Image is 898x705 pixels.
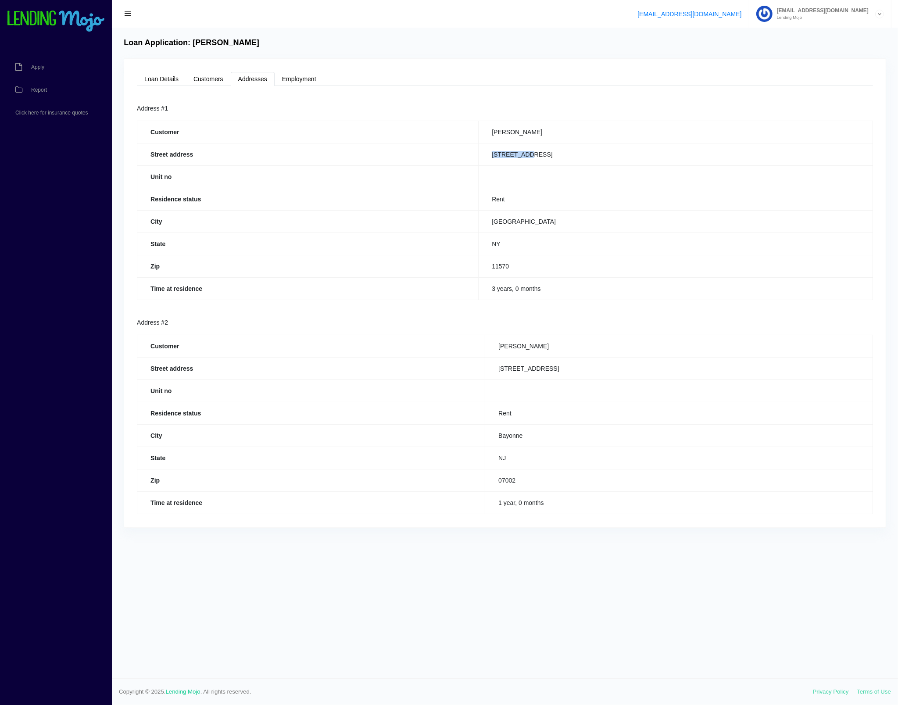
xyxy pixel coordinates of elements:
[137,72,186,86] a: Loan Details
[137,491,485,514] th: Time at residence
[485,447,873,469] td: NJ
[137,104,873,114] div: Address #1
[479,121,873,143] td: [PERSON_NAME]
[479,255,873,277] td: 11570
[275,72,324,86] a: Employment
[485,335,873,357] td: [PERSON_NAME]
[137,335,485,357] th: Customer
[137,210,479,233] th: City
[137,469,485,491] th: Zip
[479,188,873,210] td: Rent
[479,233,873,255] td: NY
[137,379,485,402] th: Unit no
[137,402,485,424] th: Residence status
[231,72,275,86] a: Addresses
[137,255,479,277] th: Zip
[124,38,259,48] h4: Loan Application: [PERSON_NAME]
[813,688,849,695] a: Privacy Policy
[485,469,873,491] td: 07002
[773,15,869,20] small: Lending Mojo
[186,72,231,86] a: Customers
[15,110,88,115] span: Click here for insurance quotes
[756,6,773,22] img: Profile image
[137,165,479,188] th: Unit no
[137,447,485,469] th: State
[137,277,479,300] th: Time at residence
[31,87,47,93] span: Report
[137,121,479,143] th: Customer
[485,491,873,514] td: 1 year, 0 months
[137,318,873,328] div: Address #2
[137,424,485,447] th: City
[637,11,741,18] a: [EMAIL_ADDRESS][DOMAIN_NAME]
[857,688,891,695] a: Terms of Use
[137,357,485,379] th: Street address
[485,424,873,447] td: Bayonne
[485,402,873,424] td: Rent
[119,687,813,696] span: Copyright © 2025. . All rights reserved.
[137,143,479,165] th: Street address
[137,188,479,210] th: Residence status
[166,688,200,695] a: Lending Mojo
[485,357,873,379] td: [STREET_ADDRESS]
[479,143,873,165] td: [STREET_ADDRESS]
[137,233,479,255] th: State
[7,11,105,32] img: logo-small.png
[479,277,873,300] td: 3 years, 0 months
[479,210,873,233] td: [GEOGRAPHIC_DATA]
[31,64,44,70] span: Apply
[773,8,869,13] span: [EMAIL_ADDRESS][DOMAIN_NAME]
